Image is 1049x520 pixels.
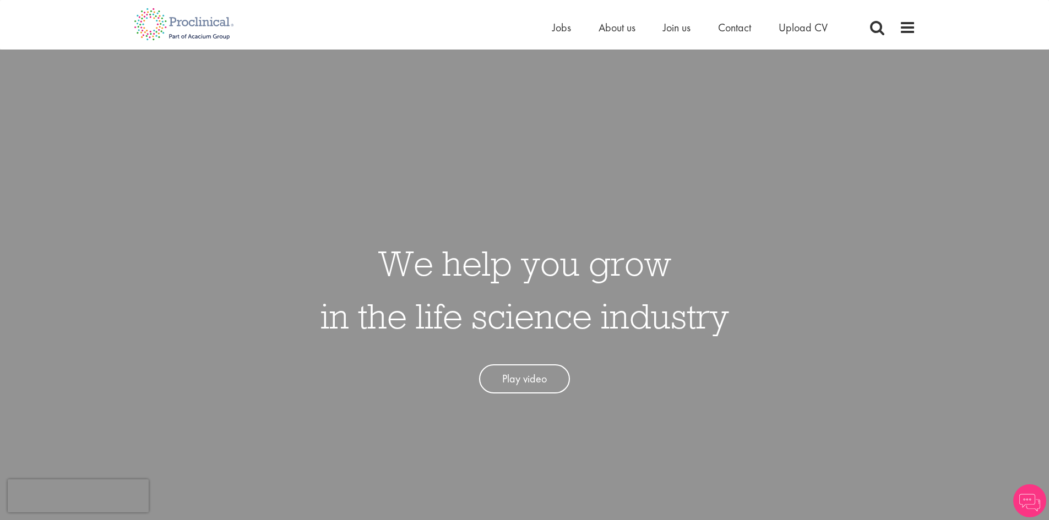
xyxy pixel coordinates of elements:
a: About us [599,20,635,35]
img: Chatbot [1013,484,1046,517]
a: Upload CV [779,20,828,35]
a: Join us [663,20,691,35]
a: Jobs [552,20,571,35]
a: Play video [479,364,570,393]
h1: We help you grow in the life science industry [320,237,729,342]
a: Contact [718,20,751,35]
